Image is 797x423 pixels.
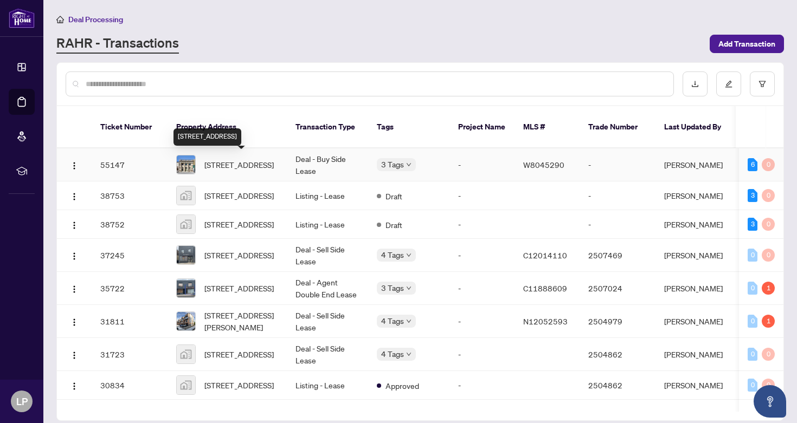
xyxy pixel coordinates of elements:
span: download [691,80,699,88]
img: Logo [70,161,79,170]
td: 30834 [92,371,168,400]
span: filter [759,80,766,88]
td: Deal - Sell Side Lease [287,338,368,371]
td: - [449,210,515,239]
div: 0 [762,348,775,361]
td: [PERSON_NAME] [655,148,737,181]
span: [STREET_ADDRESS] [204,218,274,230]
td: 2504979 [580,305,655,338]
span: C11888609 [523,283,567,293]
div: 0 [762,249,775,262]
div: 1 [762,315,775,328]
td: 38752 [92,210,168,239]
td: 31723 [92,338,168,371]
img: Logo [70,318,79,327]
button: Logo [66,187,83,204]
span: N12052593 [523,316,568,326]
td: 38753 [92,181,168,210]
td: [PERSON_NAME] [655,210,737,239]
span: 3 Tags [381,158,404,171]
button: Logo [66,156,83,173]
td: 2507024 [580,272,655,305]
th: Property Address [168,106,287,148]
img: thumbnail-img [177,312,195,330]
div: 0 [748,348,757,361]
span: Approved [385,380,419,392]
td: 2507469 [580,239,655,272]
span: 4 Tags [381,348,404,360]
button: Open asap [754,385,786,418]
button: Logo [66,346,83,363]
button: filter [750,71,775,96]
td: - [580,210,655,239]
span: down [406,285,412,291]
div: 3 [748,189,757,202]
span: Draft [385,190,402,202]
td: - [449,181,515,210]
th: Ticket Number [92,106,168,148]
img: logo [9,8,35,28]
td: 35722 [92,272,168,305]
button: Logo [66,313,83,330]
span: home [56,16,64,23]
span: down [406,162,412,167]
span: [STREET_ADDRESS] [204,190,274,201]
span: edit [725,80,732,88]
img: thumbnail-img [177,279,195,297]
div: 1 [762,282,775,295]
span: down [406,252,412,258]
span: 4 Tags [381,315,404,327]
span: [STREET_ADDRESS] [204,159,274,171]
span: W8045290 [523,160,564,170]
span: [STREET_ADDRESS] [204,379,274,391]
td: - [449,272,515,305]
th: Tags [368,106,449,148]
td: 37245 [92,239,168,272]
div: 0 [762,189,775,202]
th: Transaction Type [287,106,368,148]
img: Logo [70,351,79,360]
div: 0 [762,379,775,392]
td: [PERSON_NAME] [655,305,737,338]
th: MLS # [515,106,580,148]
img: thumbnail-img [177,376,195,394]
td: Deal - Sell Side Lease [287,239,368,272]
td: - [449,338,515,371]
td: [PERSON_NAME] [655,239,737,272]
td: Deal - Buy Side Lease [287,148,368,181]
img: Logo [70,252,79,261]
span: down [406,352,412,357]
td: - [449,239,515,272]
span: [STREET_ADDRESS] [204,348,274,360]
button: Logo [66,216,83,233]
div: 0 [748,315,757,328]
th: Last Updated By [655,106,737,148]
button: Logo [66,376,83,394]
button: download [683,71,708,96]
button: Logo [66,246,83,264]
span: 4 Tags [381,249,404,261]
td: - [580,181,655,210]
td: Deal - Agent Double End Lease [287,272,368,305]
span: [STREET_ADDRESS][PERSON_NAME] [204,309,278,333]
td: [PERSON_NAME] [655,181,737,210]
img: thumbnail-img [177,345,195,363]
div: 0 [748,379,757,392]
td: Listing - Lease [287,181,368,210]
td: Deal - Sell Side Lease [287,305,368,338]
img: thumbnail-img [177,155,195,174]
td: - [449,371,515,400]
div: 0 [748,282,757,295]
div: 6 [748,158,757,171]
div: [STREET_ADDRESS] [173,128,241,146]
span: Deal Processing [68,15,123,24]
td: - [580,148,655,181]
th: Project Name [449,106,515,148]
td: - [449,148,515,181]
td: Listing - Lease [287,210,368,239]
span: 3 Tags [381,282,404,294]
span: LP [16,394,28,409]
img: thumbnail-img [177,215,195,233]
img: thumbnail-img [177,186,195,205]
td: [PERSON_NAME] [655,338,737,371]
